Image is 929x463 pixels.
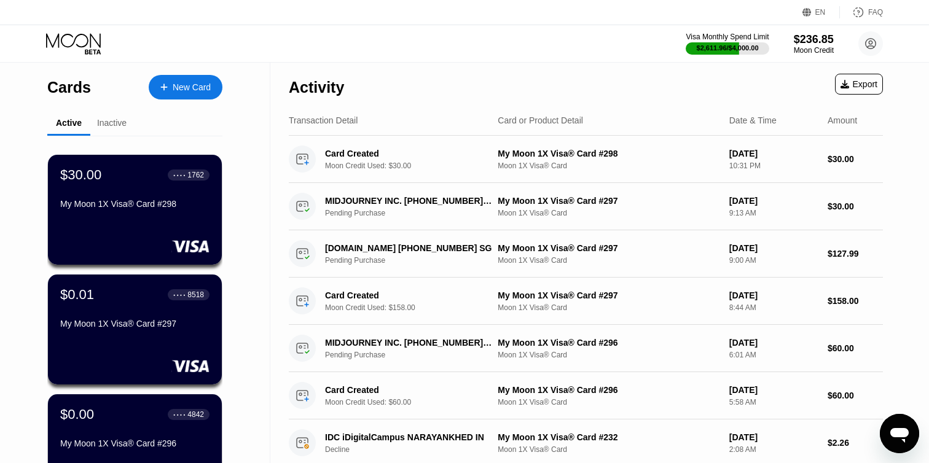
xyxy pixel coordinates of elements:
div: $30.00 [828,154,883,164]
div: Inactive [97,118,127,128]
div: My Moon 1X Visa® Card #296 [498,385,719,395]
div: $158.00 [828,296,883,306]
div: $60.00 [828,391,883,400]
div: $0.01● ● ● ●8518My Moon 1X Visa® Card #297 [48,274,222,384]
div: Card or Product Detail [498,115,583,125]
div: $0.00 [60,407,94,422]
div: [DATE] [729,243,818,253]
div: 8518 [187,290,204,299]
div: FAQ [868,8,883,17]
div: Moon Credit Used: $158.00 [325,303,504,312]
div: 9:13 AM [729,209,818,217]
div: MIDJOURNEY INC. [PHONE_NUMBER] US [325,196,492,206]
div: Moon 1X Visa® Card [498,303,719,312]
div: $236.85 [794,33,834,46]
div: My Moon 1X Visa® Card #297 [498,243,719,253]
div: Card Created [325,385,492,395]
div: MIDJOURNEY INC. [PHONE_NUMBER] USPending PurchaseMy Moon 1X Visa® Card #297Moon 1X Visa® Card[DAT... [289,183,883,230]
div: Transaction Detail [289,115,358,125]
div: Moon 1X Visa® Card [498,256,719,265]
div: Moon 1X Visa® Card [498,161,719,170]
div: Active [56,118,82,128]
div: Moon 1X Visa® Card [498,209,719,217]
div: 1762 [187,171,204,179]
div: Pending Purchase [325,351,504,359]
div: Card Created [325,149,492,158]
div: 5:58 AM [729,398,818,407]
div: MIDJOURNEY INC. [PHONE_NUMBER] USPending PurchaseMy Moon 1X Visa® Card #296Moon 1X Visa® Card[DAT... [289,325,883,372]
div: Moon 1X Visa® Card [498,445,719,454]
div: EN [802,6,840,18]
div: FAQ [840,6,883,18]
div: Date & Time [729,115,777,125]
iframe: Кнопка, открывающая окно обмена сообщениями; идет разговор [880,414,919,453]
div: My Moon 1X Visa® Card #298 [60,199,210,209]
div: $30.00 [828,201,883,211]
div: My Moon 1X Visa® Card #232 [498,432,719,442]
div: Cards [47,79,91,96]
div: Moon Credit Used: $60.00 [325,398,504,407]
div: Card Created [325,290,492,300]
div: [DOMAIN_NAME] [PHONE_NUMBER] SGPending PurchaseMy Moon 1X Visa® Card #297Moon 1X Visa® Card[DATE]... [289,230,883,278]
div: My Moon 1X Visa® Card #296 [498,338,719,348]
div: [DATE] [729,432,818,442]
div: Moon 1X Visa® Card [498,351,719,359]
div: 10:31 PM [729,161,818,170]
div: Amount [828,115,857,125]
div: Visa Monthly Spend Limit [686,33,769,41]
div: EN [815,8,826,17]
div: $30.00● ● ● ●1762My Moon 1X Visa® Card #298 [48,155,222,265]
div: Moon 1X Visa® Card [498,398,719,407]
div: [DATE] [729,385,818,395]
div: 6:01 AM [729,351,818,359]
div: New Card [173,82,211,93]
div: 9:00 AM [729,256,818,265]
div: My Moon 1X Visa® Card #297 [498,196,719,206]
div: My Moon 1X Visa® Card #297 [498,290,719,300]
div: Visa Monthly Spend Limit$2,611.96/$4,000.00 [686,33,769,55]
div: MIDJOURNEY INC. [PHONE_NUMBER] US [325,338,492,348]
div: New Card [149,75,222,99]
div: Decline [325,445,504,454]
div: My Moon 1X Visa® Card #298 [498,149,719,158]
div: $127.99 [828,249,883,259]
div: Card CreatedMoon Credit Used: $60.00My Moon 1X Visa® Card #296Moon 1X Visa® Card[DATE]5:58 AM$60.00 [289,372,883,419]
div: Card CreatedMoon Credit Used: $158.00My Moon 1X Visa® Card #297Moon 1X Visa® Card[DATE]8:44 AM$15... [289,278,883,325]
div: [DATE] [729,338,818,348]
div: $0.01 [60,287,94,303]
div: [DATE] [729,290,818,300]
div: Moon Credit [794,46,834,55]
div: $30.00 [60,167,101,183]
div: $236.85Moon Credit [794,33,834,55]
div: ● ● ● ● [173,413,186,416]
div: ● ● ● ● [173,173,186,177]
div: Export [835,74,883,95]
div: My Moon 1X Visa® Card #296 [60,438,210,448]
div: My Moon 1X Visa® Card #297 [60,319,210,329]
div: 2:08 AM [729,445,818,454]
div: Export [841,79,877,89]
div: [DATE] [729,149,818,158]
div: 8:44 AM [729,303,818,312]
div: ● ● ● ● [173,293,186,297]
div: Pending Purchase [325,209,504,217]
div: Moon Credit Used: $30.00 [325,161,504,170]
div: [DOMAIN_NAME] [PHONE_NUMBER] SG [325,243,492,253]
div: IDC iDigitalCampus NARAYANKHED IN [325,432,492,442]
div: $2.26 [828,438,883,448]
div: Pending Purchase [325,256,504,265]
div: Activity [289,79,344,96]
div: $2,611.96 / $4,000.00 [697,44,759,52]
div: 4842 [187,410,204,419]
div: $60.00 [828,343,883,353]
div: Card CreatedMoon Credit Used: $30.00My Moon 1X Visa® Card #298Moon 1X Visa® Card[DATE]10:31 PM$30.00 [289,136,883,183]
div: [DATE] [729,196,818,206]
